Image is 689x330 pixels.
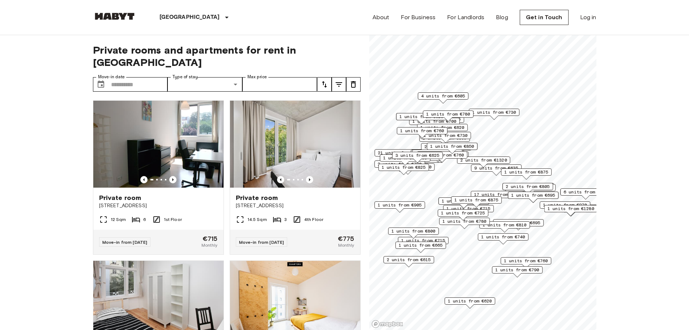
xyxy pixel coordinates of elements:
[441,210,485,216] span: 1 units from €725
[203,235,218,242] span: €715
[346,77,361,92] button: tune
[99,193,141,202] span: Private room
[419,134,470,146] div: Map marker
[493,219,544,230] div: Map marker
[471,191,524,202] div: Map marker
[102,239,148,245] span: Move-in from [DATE]
[140,176,148,183] button: Previous image
[164,216,182,223] span: 1st Floor
[247,74,267,80] label: Max price
[438,197,489,209] div: Map marker
[306,176,313,183] button: Previous image
[430,143,474,150] span: 1 units from €850
[469,109,519,120] div: Map marker
[506,183,550,190] span: 2 units from €805
[417,124,468,135] div: Map marker
[398,237,448,248] div: Map marker
[501,168,552,180] div: Map marker
[392,152,443,163] div: Map marker
[482,222,527,228] span: 1 units from €810
[381,163,434,175] div: Map marker
[400,128,444,134] span: 1 units from €760
[415,150,459,156] span: 9 units from €665
[391,228,435,234] span: 1 units from €800
[505,184,556,195] div: Map marker
[378,202,422,208] span: 1 units from €905
[277,176,284,183] button: Previous image
[496,13,508,22] a: Blog
[454,197,498,203] span: 1 units from €875
[384,164,431,170] span: 1 units from €1200
[420,132,471,143] div: Map marker
[98,74,125,80] label: Move-in date
[460,157,507,163] span: 2 units from €1320
[495,267,539,273] span: 1 units from €790
[383,256,434,267] div: Map marker
[409,118,460,129] div: Map marker
[426,111,470,117] span: 1 units from €780
[443,205,494,216] div: Map marker
[544,205,597,216] div: Map marker
[93,44,361,68] span: Private rooms and apartments for rent in [GEOGRAPHIC_DATA]
[412,150,463,161] div: Map marker
[247,216,267,223] span: 14.5 Sqm
[399,113,443,120] span: 1 units from €620
[411,150,464,161] div: Map marker
[378,164,429,175] div: Map marker
[478,233,528,245] div: Map marker
[438,209,488,221] div: Map marker
[417,151,467,163] div: Map marker
[93,100,224,255] a: Marketing picture of unit DE-01-041-02MPrevious imagePrevious imagePrivate room[STREET_ADDRESS]12...
[230,100,361,255] a: Marketing picture of unit DE-01-259-018-03QPrevious imagePrevious imagePrivate room[STREET_ADDRES...
[481,234,525,240] span: 1 units from €740
[236,202,354,209] span: [STREET_ADDRESS]
[502,183,553,194] div: Map marker
[540,201,590,213] div: Map marker
[395,152,439,159] span: 3 units from €625
[387,256,431,263] span: 2 units from €615
[445,297,495,309] div: Map marker
[420,152,464,158] span: 2 units from €760
[442,218,486,225] span: 1 units from €780
[439,218,490,229] div: Map marker
[563,189,608,195] span: 6 units from €645
[508,192,558,203] div: Map marker
[496,220,540,226] span: 2 units from €695
[338,235,354,242] span: €775
[520,10,569,25] a: Get in Touch
[143,216,146,223] span: 6
[374,201,425,213] div: Map marker
[420,124,464,131] span: 1 units from €620
[383,155,427,161] span: 1 units from €895
[503,183,554,194] div: Map marker
[401,237,445,244] span: 1 units from €715
[421,143,472,154] div: Map marker
[474,165,518,171] span: 9 units from €635
[504,169,548,175] span: 1 units from €875
[160,13,220,22] p: [GEOGRAPHIC_DATA]
[93,101,224,188] img: Marketing picture of unit DE-01-041-02M
[511,192,555,199] span: 1 units from €695
[547,205,594,212] span: 1 units from €1280
[580,13,596,22] a: Log in
[388,227,439,239] div: Map marker
[317,77,332,92] button: tune
[457,156,510,168] div: Map marker
[423,110,473,122] div: Map marker
[421,93,465,99] span: 4 units from €605
[99,202,218,209] span: [STREET_ADDRESS]
[378,150,424,156] span: 21 units from €655
[382,164,426,171] span: 1 units from €825
[504,258,548,264] span: 1 units from €760
[373,13,390,22] a: About
[94,77,108,92] button: Choose date
[374,160,425,172] div: Map marker
[424,143,468,150] span: 2 units from €655
[395,242,446,253] div: Map marker
[472,109,516,116] span: 1 units from €730
[338,242,354,248] span: Monthly
[397,127,447,138] div: Map marker
[378,161,422,167] span: 2 units from €790
[401,13,435,22] a: For Business
[380,154,430,166] div: Map marker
